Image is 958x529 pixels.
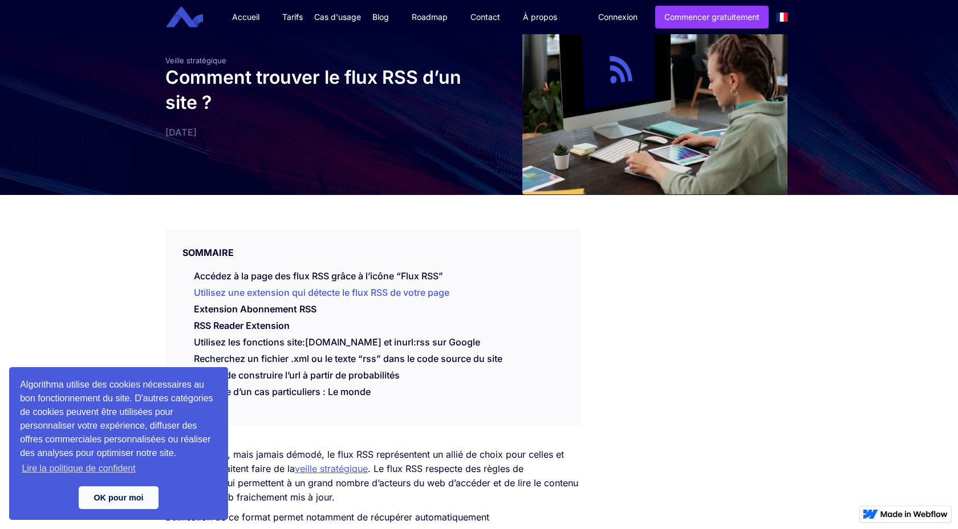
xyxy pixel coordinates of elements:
[79,486,159,509] a: dismiss cookie message
[165,127,473,138] div: [DATE]
[194,320,290,337] a: RSS Reader Extension
[194,369,400,381] a: Tentez de construire l’url à partir de probabilités
[9,367,228,520] div: cookieconsent
[174,7,212,28] a: home
[590,6,646,28] a: Connexion
[165,56,473,65] div: Veille stratégique
[880,511,948,518] img: Made in Webflow
[194,353,502,364] a: Recherchez un fichier .xml ou le texte “rss” dans le code source du site
[194,303,316,320] a: Extension Abonnement RSS
[194,386,371,397] a: Exemple d’un cas particuliers : Le monde
[295,463,368,474] a: veille stratégique
[165,510,580,524] p: L’utilisation de ce format permet notamment de récupérer automatiquement
[194,270,443,282] a: Accédez à la page des flux RSS grâce à l’icône “Flux RSS”
[165,447,580,504] p: Un peu désuet, mais jamais démodé, le flux RSS représentent un allié de choix pour celles et ceux...
[314,11,361,23] div: Cas d'usage
[194,336,480,348] a: Utilisez les fonctions site:[DOMAIN_NAME] et inurl:rss sur Google
[20,378,217,477] span: Algorithma utilise des cookies nécessaires au bon fonctionnement du site. D'autres catégories de ...
[20,460,137,477] a: learn more about cookies
[194,287,449,298] a: Utilisez une extension qui détecte le flux RSS de votre page
[165,65,473,115] h1: Comment trouver le flux RSS d’un site ?
[655,6,769,29] a: Commencer gratuitement
[165,229,580,259] div: SOMMAIRE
